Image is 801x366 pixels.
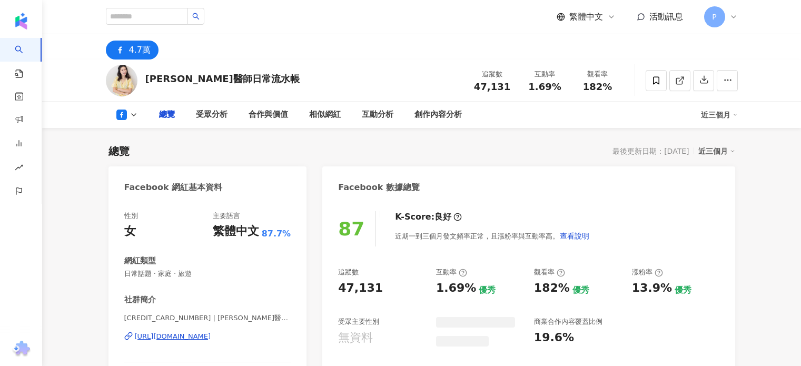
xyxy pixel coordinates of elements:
[338,280,383,296] div: 47,131
[572,284,589,296] div: 優秀
[528,82,561,92] span: 1.69%
[534,330,574,346] div: 19.6%
[106,41,159,60] button: 4.7萬
[124,269,291,279] span: 日常話題 · 家庭 · 旅遊
[15,157,23,181] span: rise
[395,225,590,246] div: 近期一到三個月發文頻率正常，且漲粉率與互動率高。
[559,225,590,246] button: 查看說明
[124,313,291,323] span: [CREDIT_CARD_NUMBER] | [PERSON_NAME]醫師日常流水帳
[534,280,570,296] div: 182%
[106,65,137,96] img: KOL Avatar
[675,284,691,296] div: 優秀
[13,13,29,29] img: logo icon
[124,223,136,240] div: 女
[534,268,565,277] div: 觀看率
[701,106,738,123] div: 近三個月
[262,228,291,240] span: 87.7%
[213,223,259,240] div: 繁體中文
[124,211,138,221] div: 性別
[124,255,156,266] div: 網紅類型
[534,317,602,327] div: 商業合作內容覆蓋比例
[159,108,175,121] div: 總覽
[249,108,288,121] div: 合作與價值
[338,330,373,346] div: 無資料
[124,182,223,193] div: Facebook 網紅基本資料
[124,294,156,305] div: 社群簡介
[569,11,603,23] span: 繁體中文
[434,211,451,223] div: 良好
[436,280,476,296] div: 1.69%
[632,280,672,296] div: 13.9%
[338,268,359,277] div: 追蹤數
[135,332,211,341] div: [URL][DOMAIN_NAME]
[474,81,510,92] span: 47,131
[309,108,341,121] div: 相似網紅
[479,284,496,296] div: 優秀
[362,108,393,121] div: 互動分析
[192,13,200,20] span: search
[15,38,36,79] a: search
[712,11,716,23] span: P
[338,182,420,193] div: Facebook 數據總覽
[632,268,663,277] div: 漲粉率
[108,144,130,159] div: 總覽
[525,69,565,80] div: 互動率
[578,69,618,80] div: 觀看率
[129,43,151,57] div: 4.7萬
[583,82,612,92] span: 182%
[436,268,467,277] div: 互動率
[414,108,462,121] div: 創作內容分析
[124,332,291,341] a: [URL][DOMAIN_NAME]
[612,147,689,155] div: 最後更新日期：[DATE]
[472,69,512,80] div: 追蹤數
[649,12,683,22] span: 活動訊息
[698,144,735,158] div: 近三個月
[213,211,240,221] div: 主要語言
[338,218,364,240] div: 87
[395,211,462,223] div: K-Score :
[560,232,589,240] span: 查看說明
[11,341,32,358] img: chrome extension
[145,72,300,85] div: [PERSON_NAME]醫師日常流水帳
[338,317,379,327] div: 受眾主要性別
[196,108,228,121] div: 受眾分析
